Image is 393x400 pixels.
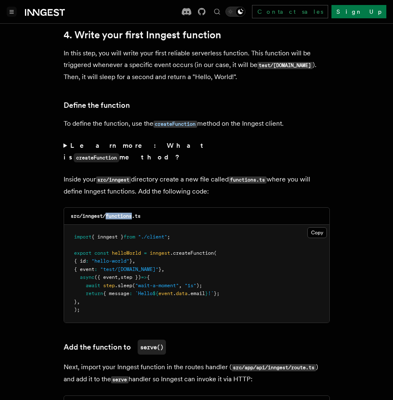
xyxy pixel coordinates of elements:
[188,291,205,296] span: .email
[138,234,167,240] span: "./client"
[153,119,197,127] a: createFunction
[94,250,109,256] span: const
[138,340,166,355] code: serve()
[86,291,103,296] span: return
[214,250,217,256] span: (
[170,250,214,256] span: .createFunction
[118,274,121,280] span: ,
[64,140,330,164] summary: Learn more: What iscreateFunctionmethod?
[112,250,141,256] span: helloWorld
[74,307,80,313] span: );
[64,361,330,385] p: Next, import your Inngest function in the routes handler ( ) and add it to the handler so Inngest...
[80,274,94,280] span: async
[74,266,94,272] span: { event
[252,5,328,18] a: Contact sales
[7,7,17,17] button: Toggle navigation
[212,7,222,17] button: Find something...
[173,291,176,296] span: .
[129,258,132,264] span: }
[94,266,97,272] span: :
[158,266,161,272] span: }
[64,29,221,41] a: 4. Write your first Inngest function
[121,274,141,280] span: step })
[205,291,208,296] span: }
[74,250,91,256] span: export
[150,250,170,256] span: inngest
[132,258,135,264] span: ,
[64,47,330,83] p: In this step, you will write your first reliable serverless function. This function will be trigg...
[158,291,173,296] span: event
[153,121,197,128] code: createFunction
[94,274,118,280] span: ({ event
[74,153,119,162] code: createFunction
[86,283,100,288] span: await
[229,176,267,184] code: functions.ts
[167,234,170,240] span: ;
[135,283,179,288] span: "wait-a-moment"
[74,299,77,305] span: }
[214,291,220,296] span: };
[91,234,124,240] span: { inngest }
[77,299,80,305] span: ,
[176,291,188,296] span: data
[144,250,147,256] span: =
[64,174,330,197] p: Inside your directory create a new file called where you will define Inngest functions. Add the f...
[153,291,158,296] span: ${
[103,283,115,288] span: step
[135,291,153,296] span: `Hello
[129,291,132,296] span: :
[307,227,327,238] button: Copy
[64,118,330,130] p: To define the function, use the method on the Inngest client.
[71,213,141,219] code: src/inngest/functions.ts
[331,5,386,18] a: Sign Up
[103,291,129,296] span: { message
[74,258,86,264] span: { id
[141,274,147,280] span: =>
[161,266,164,272] span: ,
[147,274,150,280] span: {
[132,283,135,288] span: (
[124,234,135,240] span: from
[96,176,131,184] code: src/inngest
[185,283,196,288] span: "1s"
[111,376,129,383] code: serve
[257,62,313,69] code: test/[DOMAIN_NAME]
[208,291,214,296] span: !`
[64,340,166,355] a: Add the function toserve()
[179,283,182,288] span: ,
[225,7,245,17] button: Toggle dark mode
[64,99,130,111] a: Define the function
[232,364,316,371] code: src/app/api/inngest/route.ts
[100,266,158,272] span: "test/[DOMAIN_NAME]"
[86,258,89,264] span: :
[64,142,207,161] strong: Learn more: What is method?
[91,258,129,264] span: "hello-world"
[74,234,91,240] span: import
[115,283,132,288] span: .sleep
[196,283,202,288] span: );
